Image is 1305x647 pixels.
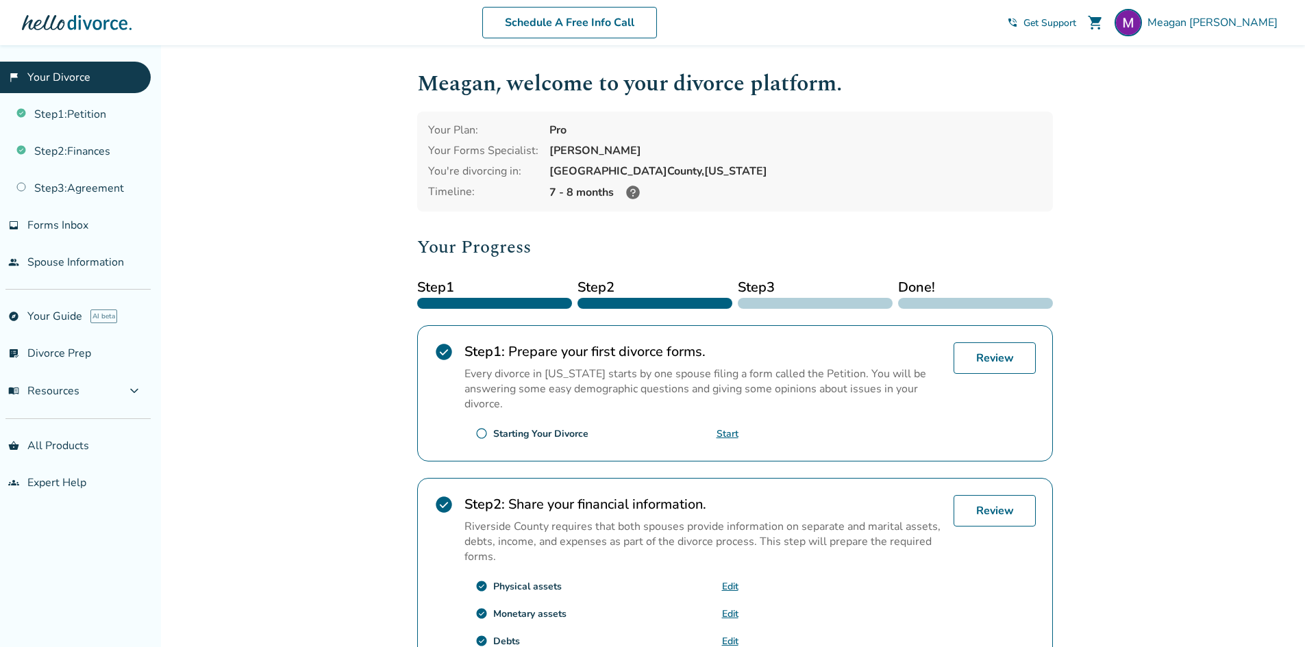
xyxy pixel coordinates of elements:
[27,218,88,233] span: Forms Inbox
[898,277,1053,298] span: Done!
[8,220,19,231] span: inbox
[428,123,538,138] div: Your Plan:
[717,427,738,440] a: Start
[1087,14,1104,31] span: shopping_cart
[464,342,505,361] strong: Step 1 :
[1007,17,1018,28] span: phone_in_talk
[954,495,1036,527] a: Review
[8,348,19,359] span: list_alt_check
[8,311,19,322] span: explore
[434,342,453,361] span: check_circle
[493,607,567,620] div: Monetary assets
[475,635,488,647] span: check_circle
[493,427,588,440] div: Starting Your Divorce
[549,123,1042,138] div: Pro
[954,342,1036,374] a: Review
[126,383,142,399] span: expand_more
[1147,15,1283,30] span: Meagan [PERSON_NAME]
[1007,16,1076,29] a: phone_in_talkGet Support
[417,67,1053,101] h1: Meagan , welcome to your divorce platform.
[8,440,19,451] span: shopping_basket
[464,495,505,513] strong: Step 2 :
[475,607,488,620] span: check_circle
[493,580,562,593] div: Physical assets
[434,495,453,514] span: check_circle
[549,184,1042,201] div: 7 - 8 months
[8,477,19,488] span: groups
[722,607,738,620] a: Edit
[738,277,893,298] span: Step 3
[428,164,538,179] div: You're divorcing in:
[464,495,943,513] h2: Share your financial information.
[722,580,738,593] a: Edit
[464,519,943,564] p: Riverside County requires that both spouses provide information on separate and marital assets, d...
[428,184,538,201] div: Timeline:
[475,427,488,440] span: radio_button_unchecked
[464,366,943,411] p: Every divorce in [US_STATE] starts by one spouse filing a form called the Petition. You will be a...
[417,233,1053,261] h2: Your Progress
[482,7,657,38] a: Schedule A Free Info Call
[417,277,572,298] span: Step 1
[8,257,19,268] span: people
[8,385,19,396] span: menu_book
[428,143,538,158] div: Your Forms Specialist:
[90,309,117,323] span: AI beta
[8,72,19,83] span: flag_2
[1023,16,1076,29] span: Get Support
[549,143,1042,158] div: [PERSON_NAME]
[464,342,943,361] h2: Prepare your first divorce forms.
[1115,9,1142,36] img: Meagan Thomas
[577,277,732,298] span: Step 2
[549,164,1042,179] div: [GEOGRAPHIC_DATA] County, [US_STATE]
[1236,581,1305,647] iframe: Chat Widget
[8,383,79,398] span: Resources
[475,580,488,592] span: check_circle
